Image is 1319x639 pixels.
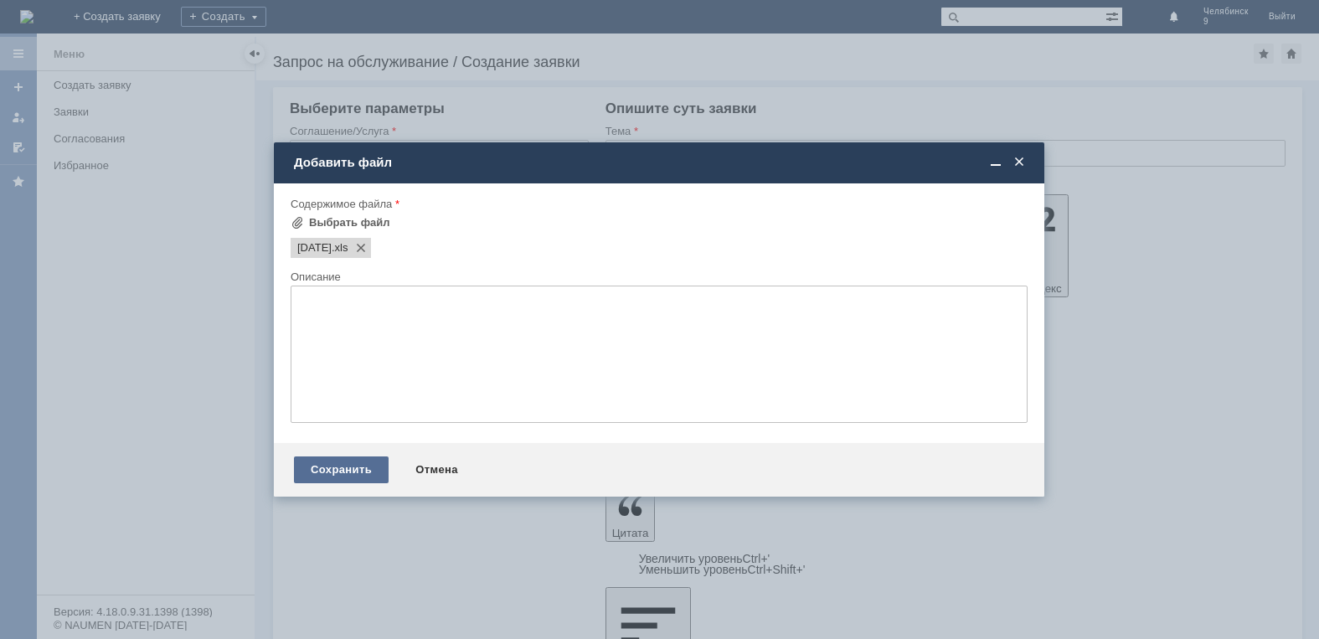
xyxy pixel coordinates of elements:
[297,241,332,255] span: 03.10.2025.xls
[309,216,390,229] div: Выбрать файл
[294,155,1028,170] div: Добавить файл
[987,155,1004,170] span: Свернуть (Ctrl + M)
[332,241,348,255] span: 03.10.2025.xls
[7,7,245,33] div: [PERSON_NAME] \ Удалите пожалуйста отложенные чеки.Спасибо
[291,271,1024,282] div: Описание
[1011,155,1028,170] span: Закрыть
[291,198,1024,209] div: Содержимое файла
